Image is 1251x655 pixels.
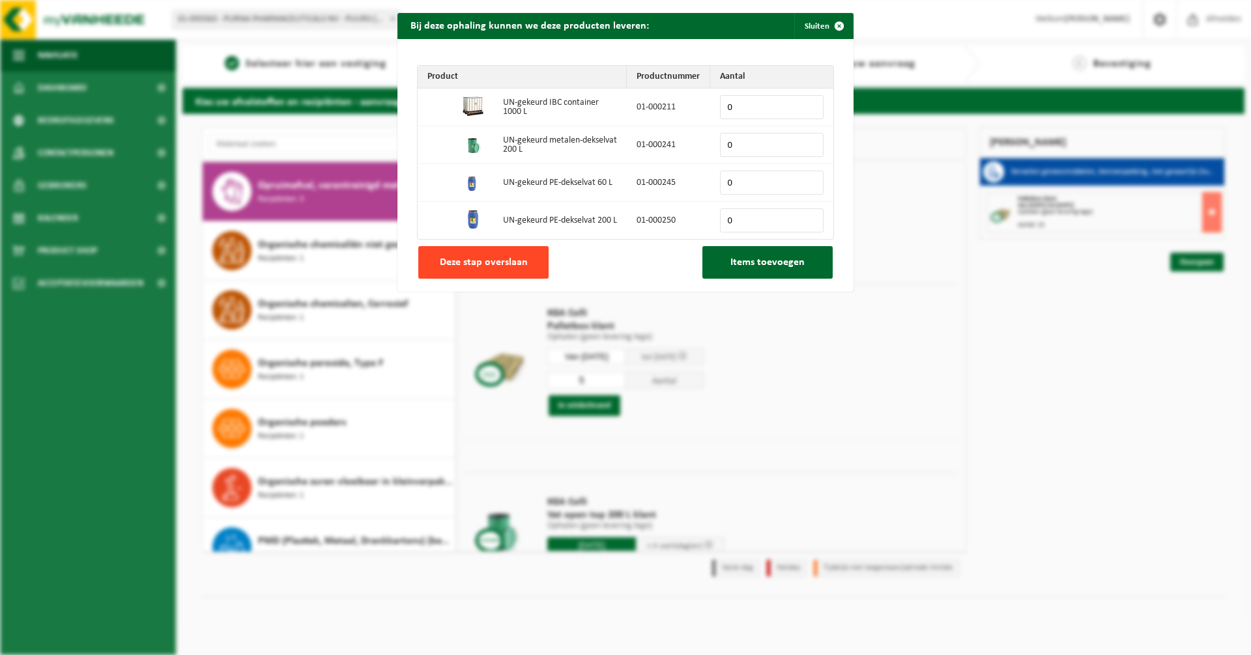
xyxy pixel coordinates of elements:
[730,257,805,268] span: Items toevoegen
[794,13,852,39] button: Sluiten
[418,246,549,279] button: Deze stap overslaan
[418,66,627,89] th: Product
[493,126,627,164] td: UN-gekeurd metalen-dekselvat 200 L
[702,246,833,279] button: Items toevoegen
[440,257,528,268] span: Deze stap overslaan
[493,202,627,239] td: UN-gekeurd PE-dekselvat 200 L
[627,89,710,126] td: 01-000211
[627,164,710,202] td: 01-000245
[397,13,662,38] h2: Bij deze ophaling kunnen we deze producten leveren:
[627,126,710,164] td: 01-000241
[627,66,710,89] th: Productnummer
[710,66,833,89] th: Aantal
[463,171,483,192] img: 01-000245
[493,89,627,126] td: UN-gekeurd IBC container 1000 L
[493,164,627,202] td: UN-gekeurd PE-dekselvat 60 L
[463,96,483,117] img: 01-000211
[463,133,483,154] img: 01-000241
[463,209,483,230] img: 01-000250
[627,202,710,239] td: 01-000250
